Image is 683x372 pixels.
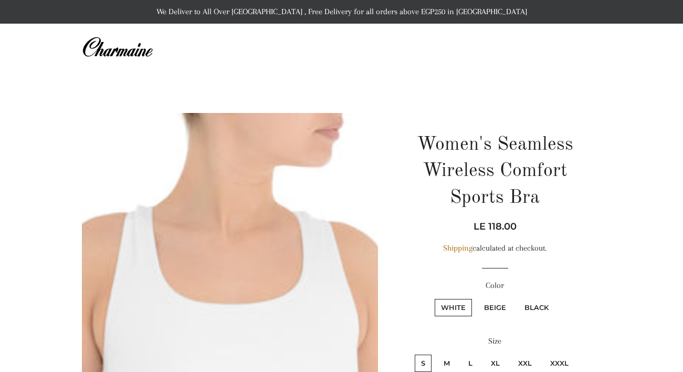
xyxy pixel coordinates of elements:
[462,355,479,372] label: L
[474,221,517,232] span: LE 118.00
[402,132,588,211] h1: Women's Seamless Wireless Comfort Sports Bra
[485,355,506,372] label: XL
[435,299,472,316] label: White
[82,36,153,59] img: Charmaine Egypt
[437,355,456,372] label: M
[402,242,588,255] div: calculated at checkout.
[402,335,588,348] label: Size
[512,355,538,372] label: XXL
[415,355,432,372] label: S
[478,299,512,316] label: Beige
[402,279,588,292] label: Color
[443,243,472,253] a: Shipping
[544,355,575,372] label: XXXL
[518,299,555,316] label: Black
